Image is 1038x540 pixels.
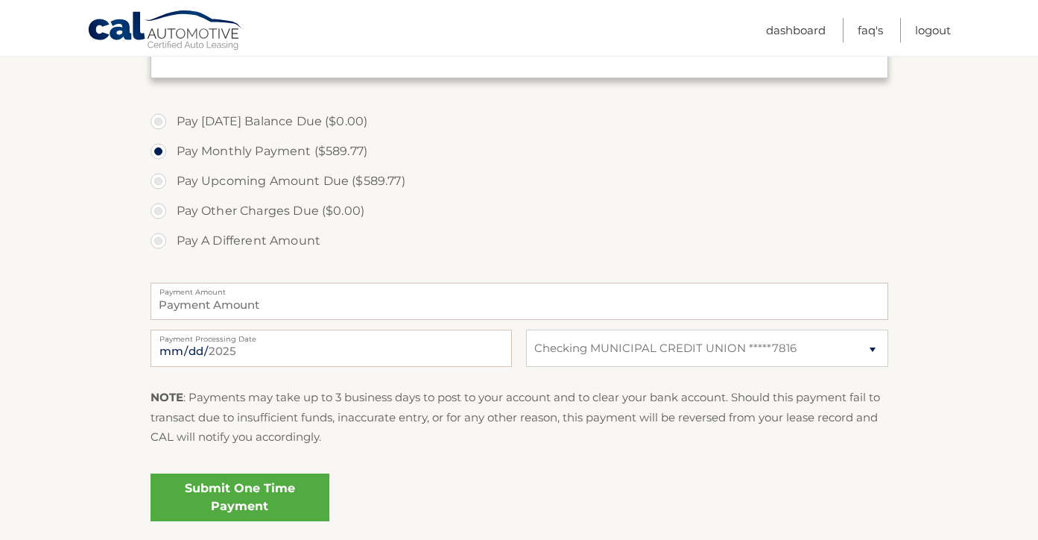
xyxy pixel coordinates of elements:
[151,166,888,196] label: Pay Upcoming Amount Due ($589.77)
[151,107,888,136] label: Pay [DATE] Balance Due ($0.00)
[151,283,888,295] label: Payment Amount
[151,226,888,256] label: Pay A Different Amount
[766,18,826,43] a: Dashboard
[151,136,888,166] label: Pay Monthly Payment ($589.77)
[858,18,883,43] a: FAQ's
[151,388,888,447] p: : Payments may take up to 3 business days to post to your account and to clear your bank account....
[151,474,329,521] a: Submit One Time Payment
[151,330,512,367] input: Payment Date
[87,10,244,53] a: Cal Automotive
[915,18,951,43] a: Logout
[151,283,888,320] input: Payment Amount
[151,330,512,342] label: Payment Processing Date
[151,196,888,226] label: Pay Other Charges Due ($0.00)
[151,390,183,404] strong: NOTE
